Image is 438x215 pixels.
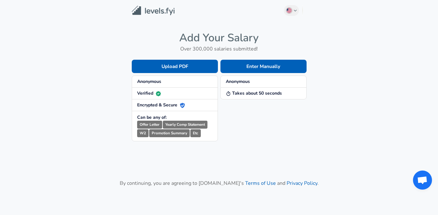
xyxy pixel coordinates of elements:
[137,90,161,96] strong: Verified
[132,44,307,53] h6: Over 300,000 salaries submitted!
[132,31,307,44] h4: Add Your Salary
[245,180,276,187] a: Terms of Use
[287,8,292,13] img: English (US)
[132,6,175,16] img: Levels.fyi
[284,5,299,16] button: English (US)
[137,78,161,84] strong: Anonymous
[137,102,185,108] strong: Encrypted & Secure
[226,78,250,84] strong: Anonymous
[163,121,207,129] small: Yearly Comp Statement
[190,129,201,137] small: Etc
[226,90,282,96] strong: Takes about 50 seconds
[413,171,432,190] div: Open chat
[137,129,149,137] small: W2
[287,180,317,187] a: Privacy Policy
[149,129,190,137] small: Promotion Summary
[132,60,218,73] button: Upload PDF
[220,60,307,73] button: Enter Manually
[137,121,162,129] small: Offer Letter
[137,114,167,120] strong: Can be any of:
